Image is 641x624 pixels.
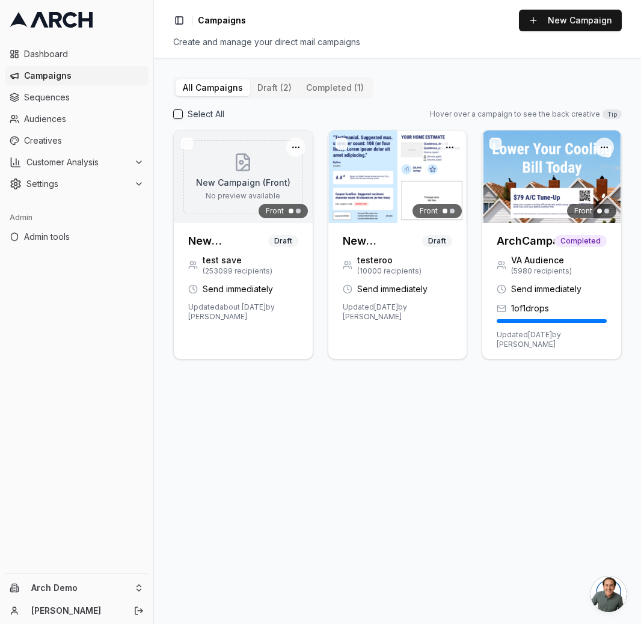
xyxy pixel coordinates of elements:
[5,227,149,246] a: Admin tools
[203,254,272,266] span: test save
[173,36,622,48] div: Create and manage your direct mail campaigns
[5,131,149,150] a: Creatives
[24,91,144,103] span: Sequences
[188,302,298,322] span: Updated about [DATE] by [PERSON_NAME]
[343,233,423,249] h3: New Campaign
[511,254,572,266] span: VA Audience
[482,130,621,223] img: Front creative for ArchCampaign
[574,206,592,216] span: Front
[188,108,224,120] label: Select All
[198,14,246,26] nav: breadcrumb
[5,44,149,64] a: Dashboard
[511,266,572,276] span: ( 5980 recipients)
[5,208,149,227] div: Admin
[5,66,149,85] a: Campaigns
[511,302,549,314] span: 1 of 1 drops
[31,583,129,593] span: Arch Demo
[357,283,428,295] span: Send immediately
[519,10,622,31] button: New Campaign
[5,578,149,598] button: Arch Demo
[198,14,246,26] span: Campaigns
[5,174,149,194] button: Settings
[130,602,147,619] button: Log out
[24,231,144,243] span: Admin tools
[268,235,298,247] span: Draft
[250,79,299,96] button: draft (2)
[357,266,422,276] span: ( 10000 recipients)
[420,206,438,216] span: Front
[343,302,453,322] span: Updated [DATE] by [PERSON_NAME]
[24,113,144,125] span: Audiences
[266,206,284,216] span: Front
[328,130,467,223] img: Front creative for New Campaign
[590,576,627,612] div: Open chat
[497,233,554,249] h3: ArchCampaign
[497,330,607,349] span: Updated [DATE] by [PERSON_NAME]
[188,233,268,249] h3: New Campaign
[554,235,607,247] span: Completed
[233,153,253,172] svg: Front creative preview
[603,109,622,119] span: Tip
[203,283,273,295] span: Send immediately
[26,156,129,168] span: Customer Analysis
[206,191,280,201] p: No preview available
[5,88,149,107] a: Sequences
[299,79,371,96] button: completed (1)
[5,153,149,172] button: Customer Analysis
[5,109,149,129] a: Audiences
[357,254,422,266] span: testeroo
[511,283,581,295] span: Send immediately
[26,178,129,190] span: Settings
[196,177,290,189] p: New Campaign (Front)
[31,605,121,617] a: [PERSON_NAME]
[430,109,600,119] span: Hover over a campaign to see the back creative
[24,70,144,82] span: Campaigns
[422,235,452,247] span: Draft
[24,135,144,147] span: Creatives
[24,48,144,60] span: Dashboard
[176,79,250,96] button: All Campaigns
[203,266,272,276] span: ( 253099 recipients)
